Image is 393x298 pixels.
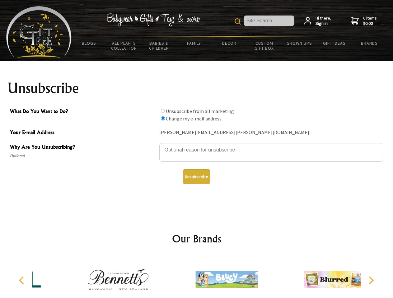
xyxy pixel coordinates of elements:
img: Babyware - Gifts - Toys and more... [6,6,72,58]
button: Unsubscribe [183,169,210,184]
input: What Do You Want to Do? [161,109,165,113]
strong: $0.00 [363,21,377,26]
a: Gift Ideas [317,37,352,50]
a: Grown Ups [282,37,317,50]
span: Optional [10,152,156,160]
textarea: Why Are You Unsubscribing? [159,143,383,162]
span: Your E-mail Address [10,129,156,138]
label: Unsubscribe from all marketing [166,108,234,114]
a: Custom Gift Box [247,37,282,55]
a: Brands [352,37,387,50]
a: BLOGS [72,37,107,50]
span: Why Are You Unsubscribing? [10,143,156,152]
h2: Our Brands [12,231,381,246]
a: Hi there,Sign in [304,16,331,26]
input: What Do You Want to Do? [161,116,165,120]
span: 0 items [363,15,377,26]
a: Decor [212,37,247,50]
a: 0 items$0.00 [351,16,377,26]
button: Next [364,273,378,287]
a: All Plants Collection [107,37,142,55]
span: Hi there, [316,16,331,26]
strong: Sign in [316,21,331,26]
img: product search [235,18,241,25]
label: Change my e-mail address [166,115,222,122]
input: Site Search [244,16,294,26]
div: [PERSON_NAME][EMAIL_ADDRESS][PERSON_NAME][DOMAIN_NAME] [159,128,383,138]
a: Family [177,37,212,50]
h1: Unsubscribe [7,81,386,96]
span: What Do You Want to Do? [10,107,156,116]
button: Previous [16,273,29,287]
img: Babywear - Gifts - Toys & more [106,13,200,26]
a: Babies & Children [142,37,177,55]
